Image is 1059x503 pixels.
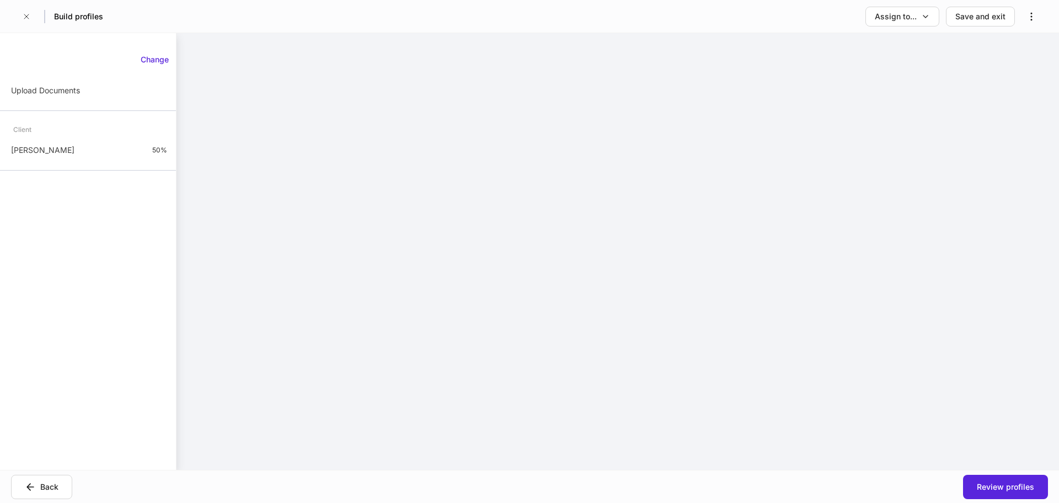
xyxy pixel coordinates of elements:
div: Review profiles [977,481,1034,493]
div: Client [13,120,31,139]
button: Change [133,51,176,68]
button: Review profiles [963,475,1048,499]
p: [PERSON_NAME] [11,145,74,156]
button: Assign to... [865,7,939,27]
div: Back [40,481,58,493]
p: 50% [152,146,167,155]
div: Change [141,54,169,65]
div: Assign to... [875,11,917,22]
button: Save and exit [946,7,1015,27]
p: Upload Documents [11,85,80,96]
button: Back [11,475,72,499]
h5: Build profiles [54,11,103,22]
div: Save and exit [955,11,1005,22]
